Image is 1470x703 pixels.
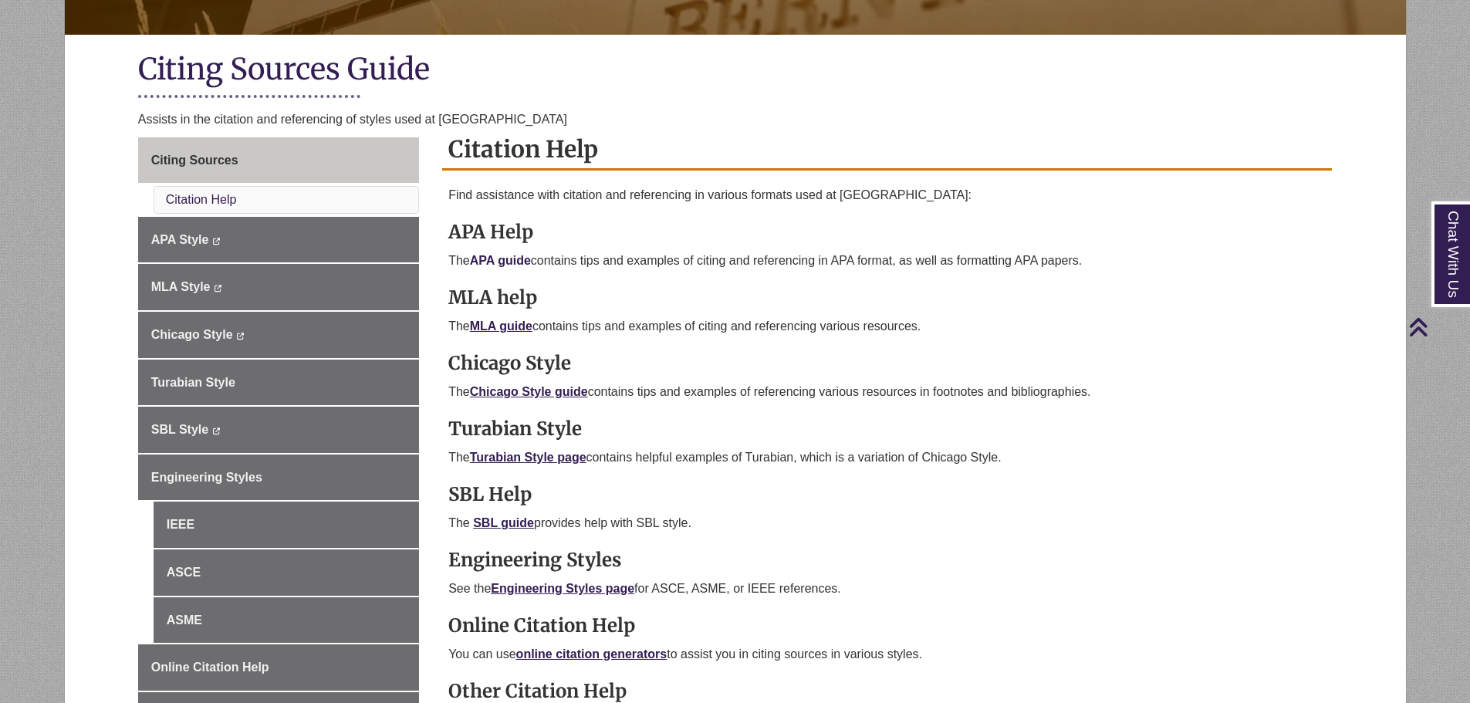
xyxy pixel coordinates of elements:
[448,286,537,309] strong: MLA help
[212,238,221,245] i: This link opens in a new window
[448,613,635,637] strong: Online Citation Help
[236,333,245,340] i: This link opens in a new window
[448,383,1326,401] p: The contains tips and examples of referencing various resources in footnotes and bibliographies.
[470,254,531,267] a: APA guide
[138,50,1333,91] h1: Citing Sources Guide
[154,502,419,548] a: IEEE
[1408,316,1466,337] a: Back to Top
[151,376,235,389] span: Turabian Style
[151,280,211,293] span: MLA Style
[138,455,419,501] a: Engineering Styles
[470,451,586,464] a: Turabian Style page
[448,317,1326,336] p: The contains tips and examples of citing and referencing various resources.
[154,597,419,644] a: ASME
[470,385,588,398] a: Chicago Style guide
[138,113,567,126] span: Assists in the citation and referencing of styles used at [GEOGRAPHIC_DATA]
[448,482,532,506] strong: SBL Help
[138,137,419,184] a: Citing Sources
[151,471,262,484] span: Engineering Styles
[154,549,419,596] a: ASCE
[138,264,419,310] a: MLA Style
[138,312,419,358] a: Chicago Style
[491,582,634,595] a: Engineering Styles page
[138,360,419,406] a: Turabian Style
[473,516,534,529] a: SBL guide
[138,217,419,263] a: APA Style
[138,407,419,453] a: SBL Style
[448,186,1326,204] p: Find assistance with citation and referencing in various formats used at [GEOGRAPHIC_DATA]:
[448,448,1326,467] p: The contains helpful examples of Turabian, which is a variation of Chicago Style.
[448,580,1326,598] p: See the for ASCE, ASME, or IEEE references.
[516,647,667,661] a: online citation generators
[442,130,1332,171] h2: Citation Help
[448,548,621,572] strong: Engineering Styles
[151,423,208,436] span: SBL Style
[470,319,532,333] a: MLA guide
[448,220,533,244] strong: APA Help
[151,661,269,674] span: Online Citation Help
[448,351,571,375] strong: Chicago Style
[212,428,221,434] i: This link opens in a new window
[166,193,237,206] a: Citation Help
[151,154,238,167] span: Citing Sources
[214,285,222,292] i: This link opens in a new window
[448,645,1326,664] p: You can use to assist you in citing sources in various styles.
[151,328,233,341] span: Chicago Style
[448,514,1326,532] p: The provides help with SBL style.
[448,679,627,703] strong: Other Citation Help
[448,252,1326,270] p: The contains tips and examples of citing and referencing in APA format, as well as formatting APA...
[151,233,209,246] span: APA Style
[448,417,582,441] strong: Turabian Style
[138,644,419,691] a: Online Citation Help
